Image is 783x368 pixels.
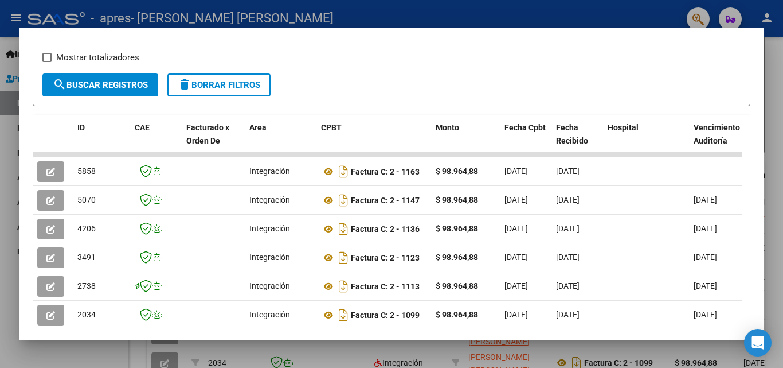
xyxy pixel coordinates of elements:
span: [DATE] [556,224,580,233]
span: [DATE] [694,253,717,262]
span: CPBT [321,123,342,132]
span: [DATE] [556,195,580,204]
span: [DATE] [694,281,717,290]
span: Integración [249,224,290,233]
i: Descargar documento [336,162,351,181]
strong: Factura C: 2 - 1136 [351,224,420,234]
strong: $ 98.964,88 [436,166,478,176]
span: [DATE] [504,195,528,204]
span: [DATE] [556,253,580,262]
span: 5070 [77,195,96,204]
button: Buscar Registros [42,73,158,96]
strong: Factura C: 2 - 1163 [351,167,420,176]
datatable-header-cell: CPBT [316,115,431,166]
div: Open Intercom Messenger [744,329,772,357]
datatable-header-cell: Monto [431,115,500,166]
strong: Factura C: 2 - 1099 [351,311,420,320]
span: [DATE] [694,310,717,319]
datatable-header-cell: ID [73,115,130,166]
span: ID [77,123,85,132]
span: [DATE] [556,310,580,319]
strong: $ 98.964,88 [436,281,478,290]
span: [DATE] [556,166,580,176]
datatable-header-cell: Vencimiento Auditoría [689,115,741,166]
datatable-header-cell: Facturado x Orden De [182,115,245,166]
strong: Factura C: 2 - 1113 [351,282,420,291]
span: Integración [249,310,290,319]
span: Borrar Filtros [178,80,260,90]
strong: Factura C: 2 - 1147 [351,196,420,205]
span: [DATE] [504,166,528,176]
span: Monto [436,123,459,132]
strong: Factura C: 2 - 1123 [351,253,420,262]
span: Hospital [608,123,639,132]
span: Integración [249,281,290,290]
i: Descargar documento [336,220,351,238]
span: [DATE] [556,281,580,290]
datatable-header-cell: Fecha Recibido [551,115,603,166]
span: CAE [135,123,150,132]
span: Area [249,123,267,132]
span: Integración [249,195,290,204]
strong: $ 98.964,88 [436,224,478,233]
datatable-header-cell: Hospital [603,115,689,166]
strong: $ 98.964,88 [436,310,478,319]
span: Integración [249,166,290,176]
span: Facturado x Orden De [186,123,229,145]
span: [DATE] [694,224,717,233]
span: Integración [249,253,290,262]
i: Descargar documento [336,249,351,267]
span: [DATE] [504,224,528,233]
strong: $ 98.964,88 [436,253,478,262]
span: 2738 [77,281,96,290]
span: Mostrar totalizadores [56,51,139,64]
i: Descargar documento [336,306,351,324]
span: 3491 [77,253,96,262]
i: Descargar documento [336,277,351,296]
span: Fecha Recibido [556,123,588,145]
strong: $ 98.964,88 [436,195,478,204]
span: [DATE] [694,195,717,204]
span: [DATE] [504,281,528,290]
span: Buscar Registros [53,80,148,90]
button: Borrar Filtros [167,73,271,96]
span: [DATE] [504,253,528,262]
span: Fecha Cpbt [504,123,546,132]
mat-icon: delete [178,78,191,91]
span: 4206 [77,224,96,233]
span: 2034 [77,310,96,319]
span: 5858 [77,166,96,176]
i: Descargar documento [336,191,351,210]
datatable-header-cell: Area [245,115,316,166]
mat-icon: search [53,78,66,91]
datatable-header-cell: Fecha Cpbt [500,115,551,166]
span: Vencimiento Auditoría [694,123,740,145]
datatable-header-cell: CAE [130,115,182,166]
span: [DATE] [504,310,528,319]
